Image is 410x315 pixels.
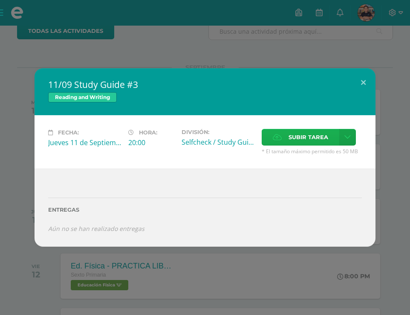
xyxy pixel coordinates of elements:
[48,138,121,147] div: Jueves 11 de Septiembre
[139,129,157,136] span: Hora:
[182,129,255,135] label: División:
[128,138,175,147] div: 20:00
[48,207,362,213] label: Entregas
[48,92,117,102] span: Reading and Writing
[48,225,144,233] i: Aún no se han realizado entregas
[262,148,362,155] span: * El tamaño máximo permitido es 50 MB
[48,79,362,90] h2: 11/09 Study Guide #3
[289,129,328,145] span: Subir tarea
[182,137,255,147] div: Selfcheck / Study Guide
[351,68,375,97] button: Close (Esc)
[58,129,79,136] span: Fecha:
